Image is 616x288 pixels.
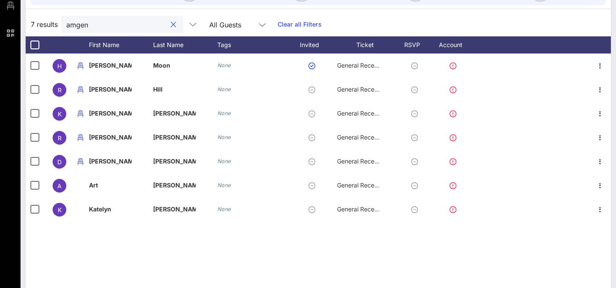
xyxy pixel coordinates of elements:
[58,110,62,118] span: K
[57,182,62,190] span: A
[153,53,196,77] p: Moon
[153,149,196,173] p: [PERSON_NAME]
[337,36,401,53] div: Ticket
[89,197,132,221] p: Katelyn
[153,197,196,221] p: [PERSON_NAME]
[337,86,388,93] span: General Reception
[337,134,388,141] span: General Reception
[217,36,290,53] div: Tags
[58,86,62,94] span: R
[337,62,388,69] span: General Reception
[278,20,322,29] a: Clear all Filters
[217,182,231,188] i: None
[401,36,431,53] div: RSVP
[171,21,176,29] button: clear icon
[337,205,388,213] span: General Reception
[217,86,231,92] i: None
[89,125,132,149] p: [PERSON_NAME]
[153,173,196,197] p: [PERSON_NAME]
[153,36,217,53] div: Last Name
[58,134,62,142] span: R
[57,62,62,70] span: H
[217,206,231,212] i: None
[153,125,196,149] p: [PERSON_NAME]
[337,110,388,117] span: General Reception
[89,77,132,101] p: [PERSON_NAME]
[217,62,231,68] i: None
[153,77,196,101] p: Hill
[290,36,337,53] div: Invited
[89,36,153,53] div: First Name
[337,157,388,165] span: General Reception
[431,36,478,53] div: Account
[57,158,62,166] span: D
[153,101,196,125] p: [PERSON_NAME]
[337,181,388,189] span: General Reception
[89,149,132,173] p: [PERSON_NAME]
[89,53,132,77] p: [PERSON_NAME]
[58,206,62,214] span: K
[31,19,58,30] span: 7 results
[209,21,241,29] div: All Guests
[217,134,231,140] i: None
[217,110,231,116] i: None
[89,173,132,197] p: Art
[89,101,132,125] p: [PERSON_NAME]
[217,158,231,164] i: None
[204,16,272,33] div: All Guests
